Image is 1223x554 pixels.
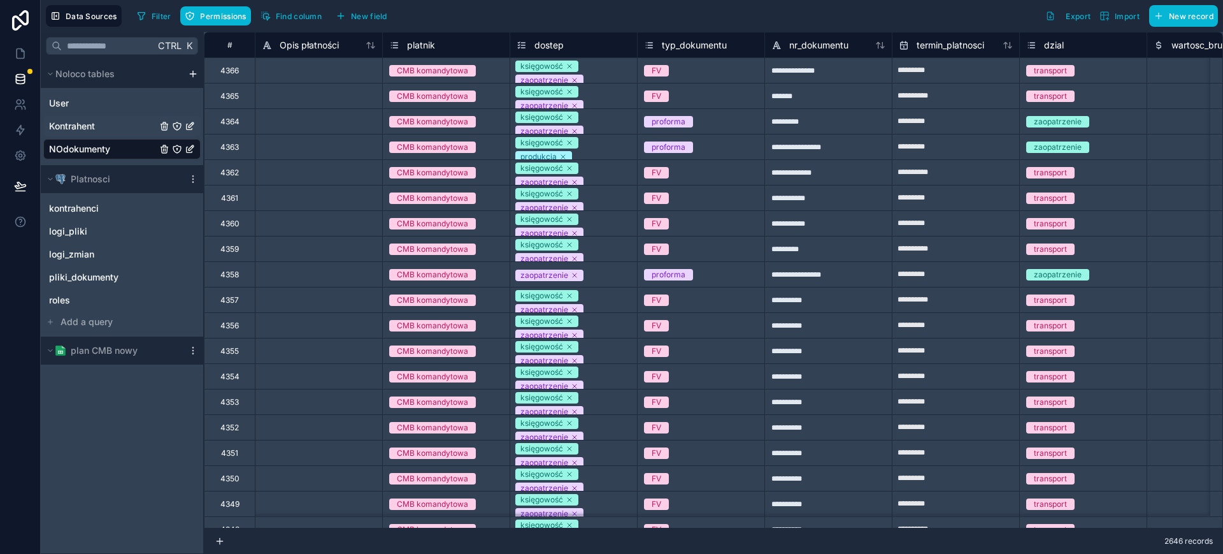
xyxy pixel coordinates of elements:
div: 4350 [220,474,240,484]
div: proforma [652,269,685,281]
div: 4365 [220,91,239,101]
a: Permissions [180,6,255,26]
div: CMB komandytowa [397,346,468,357]
div: # [214,40,245,50]
div: zaopatrzenie [520,508,568,520]
span: New field [351,11,387,21]
div: FV [652,320,661,332]
button: New record [1149,5,1218,27]
div: zaopatrzenie [1034,142,1082,153]
div: zaopatrzenie [520,126,568,137]
div: CMB komandytowa [397,473,468,485]
div: zaopatrzenie [520,457,568,469]
div: 4348 [220,525,240,535]
div: księgowość [520,137,563,149]
div: zaopatrzenie [520,270,568,281]
div: 4354 [220,372,240,382]
div: transport [1034,422,1067,434]
div: księgowość [520,188,563,200]
div: FV [652,397,661,408]
div: zaopatrzenie [520,330,568,341]
span: Find column [276,11,322,21]
div: CMB komandytowa [397,167,468,179]
div: FV [652,448,661,459]
div: 4353 [220,397,239,407]
div: zaopatrzenie [520,304,568,316]
div: 4363 [220,142,239,152]
div: CMB komandytowa [397,91,468,102]
span: Permissions [200,11,246,21]
div: transport [1034,499,1067,510]
div: transport [1034,473,1067,485]
div: 4366 [220,66,239,76]
div: zaopatrzenie [520,202,568,214]
span: dzial [1044,39,1064,52]
div: transport [1034,167,1067,179]
div: FV [652,524,661,536]
div: proforma [652,116,685,128]
div: transport [1034,346,1067,357]
div: zaopatrzenie [520,381,568,392]
span: platnik [407,39,435,52]
div: FV [652,371,661,383]
div: transport [1034,320,1067,332]
div: księgowość [520,367,563,378]
div: 4349 [220,499,240,509]
div: zaopatrzenie [520,75,568,86]
div: FV [652,193,661,204]
div: FV [652,65,661,77]
div: transport [1034,524,1067,536]
div: transport [1034,397,1067,408]
div: zaopatrzenie [520,228,568,239]
div: księgowość [520,239,563,251]
div: zaopatrzenie [520,253,568,265]
div: zaopatrzenie [520,406,568,418]
div: CMB komandytowa [397,422,468,434]
span: K [185,41,194,50]
div: transport [1034,244,1067,255]
div: 4351 [221,448,238,458]
div: 4358 [220,270,239,280]
div: księgowość [520,214,563,225]
div: CMB komandytowa [397,371,468,383]
div: CMB komandytowa [397,116,468,128]
div: 4360 [220,219,240,229]
div: FV [652,218,661,230]
div: CMB komandytowa [397,448,468,459]
span: Export [1066,11,1091,21]
div: księgowość [520,316,563,327]
span: Opis płatności [280,39,339,52]
div: FV [652,499,661,510]
div: CMB komandytowa [397,320,468,332]
div: produkcja [520,151,557,163]
div: zaopatrzenie [1034,269,1082,281]
div: księgowość [520,61,563,72]
button: Data Sources [46,5,122,27]
div: 4357 [220,295,239,305]
div: FV [652,295,661,306]
div: CMB komandytowa [397,524,468,536]
span: Import [1115,11,1140,21]
span: Data Sources [66,11,117,21]
div: transport [1034,91,1067,102]
div: CMB komandytowa [397,193,468,204]
div: FV [652,473,661,485]
div: 4356 [220,321,239,331]
div: księgowość [520,290,563,302]
div: FV [652,422,661,434]
div: transport [1034,448,1067,459]
button: Import [1095,5,1144,27]
div: zaopatrzenie [1034,116,1082,128]
div: CMB komandytowa [397,218,468,230]
div: księgowość [520,520,563,531]
div: CMB komandytowa [397,65,468,77]
div: księgowość [520,469,563,480]
div: księgowość [520,163,563,174]
div: CMB komandytowa [397,397,468,408]
div: CMB komandytowa [397,295,468,306]
button: New field [331,6,392,26]
div: 4362 [220,168,239,178]
a: New record [1144,5,1218,27]
div: zaopatrzenie [520,432,568,443]
div: zaopatrzenie [520,355,568,367]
